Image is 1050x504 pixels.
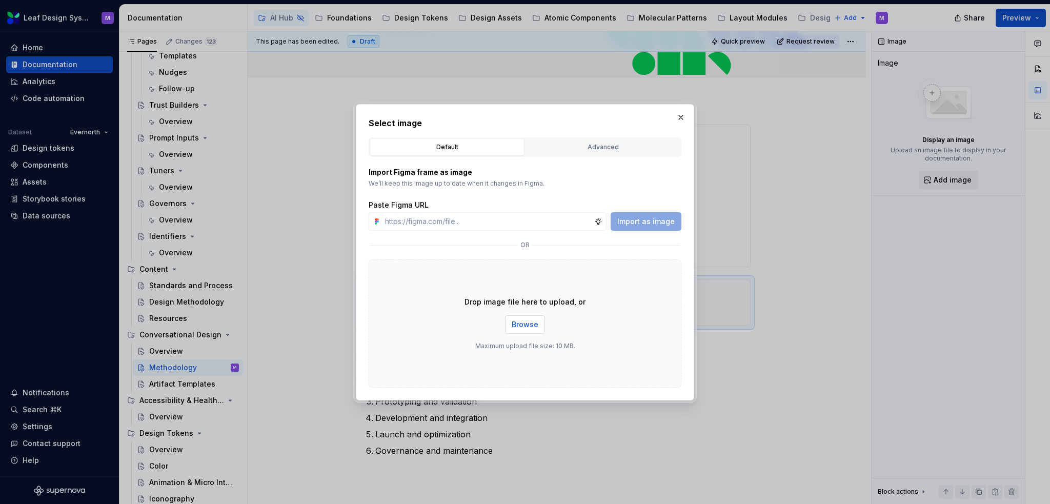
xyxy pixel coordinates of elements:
[369,179,681,188] p: We’ll keep this image up to date when it changes in Figma.
[520,241,530,249] p: or
[369,167,681,177] p: Import Figma frame as image
[465,297,585,307] p: Drop image file here to upload, or
[475,342,575,350] p: Maximum upload file size: 10 MB.
[369,200,429,210] label: Paste Figma URL
[505,315,545,334] button: Browse
[369,117,681,129] h2: Select image
[512,319,538,330] span: Browse
[373,142,521,152] div: Default
[529,142,677,152] div: Advanced
[381,212,594,231] input: https://figma.com/file...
